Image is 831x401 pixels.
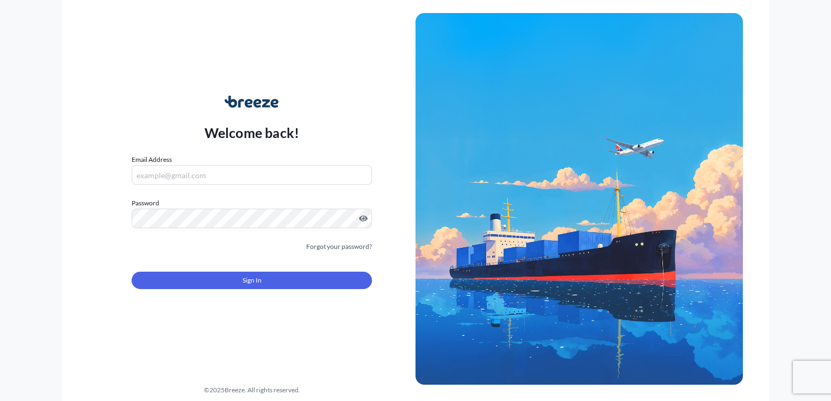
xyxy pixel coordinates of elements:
label: Email Address [132,154,172,165]
a: Forgot your password? [306,241,372,252]
button: Sign In [132,272,372,289]
button: Show password [359,214,368,223]
img: Ship illustration [415,13,743,385]
span: Sign In [243,275,262,286]
label: Password [132,198,372,209]
p: Welcome back! [204,124,300,141]
input: example@gmail.com [132,165,372,185]
div: © 2025 Breeze. All rights reserved. [88,385,415,396]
